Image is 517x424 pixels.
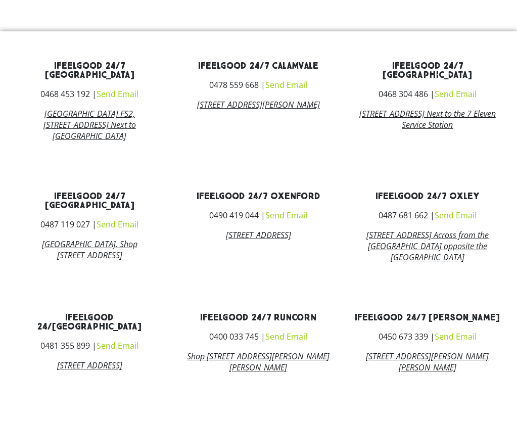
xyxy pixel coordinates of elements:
[265,79,307,90] a: Send Email
[97,219,138,230] a: Send Email
[351,211,504,219] h3: 0487 681 662 |
[57,360,122,371] a: [STREET_ADDRESS]
[198,60,318,72] a: ifeelgood 24/7 Calamvale
[181,333,335,341] h3: 0400 033 745 |
[435,331,477,342] a: Send Email
[226,229,291,241] a: [STREET_ADDRESS]
[37,312,142,333] a: ifeelgood 24/[GEOGRAPHIC_DATA]
[265,210,307,221] a: Send Email
[197,191,320,202] a: ifeelgood 24/7 Oxenford
[197,99,320,110] a: [STREET_ADDRESS][PERSON_NAME]
[355,312,500,323] a: ifeelgood 24/7 [PERSON_NAME]
[42,239,137,261] a: [GEOGRAPHIC_DATA], Shop [STREET_ADDRESS]
[366,229,489,263] a: [STREET_ADDRESS] Across from the [GEOGRAPHIC_DATA] opposite the [GEOGRAPHIC_DATA]
[383,60,472,81] a: ifeelgood 24/7 [GEOGRAPHIC_DATA]
[351,333,504,341] h3: 0450 673 339 |
[13,90,166,98] h3: 0468 453 192 |
[43,108,136,142] a: [GEOGRAPHIC_DATA] FS2, [STREET_ADDRESS] Next to [GEOGRAPHIC_DATA]
[45,60,134,81] a: ifeelgood 24/7 [GEOGRAPHIC_DATA]
[435,88,477,100] a: Send Email
[13,220,166,228] h3: 0487 119 027 |
[375,191,479,202] a: ifeelgood 24/7 Oxley
[97,88,138,100] a: Send Email
[187,351,330,373] a: Shop [STREET_ADDRESS][PERSON_NAME][PERSON_NAME]
[13,342,166,350] h3: 0481 355 899 |
[181,81,335,89] h3: 0478 559 668 |
[45,191,134,211] a: ifeelgood 24/7 [GEOGRAPHIC_DATA]
[351,90,504,98] h3: 0468 304 486 |
[200,312,316,323] a: ifeelgood 24/7 Runcorn
[265,331,307,342] a: Send Email
[435,210,477,221] a: Send Email
[97,340,138,351] a: Send Email
[366,351,489,373] a: [STREET_ADDRESS][PERSON_NAME][PERSON_NAME]
[181,211,335,219] h3: 0490 419 044 |
[359,108,496,130] a: [STREET_ADDRESS] Next to the 7 Eleven Service Station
